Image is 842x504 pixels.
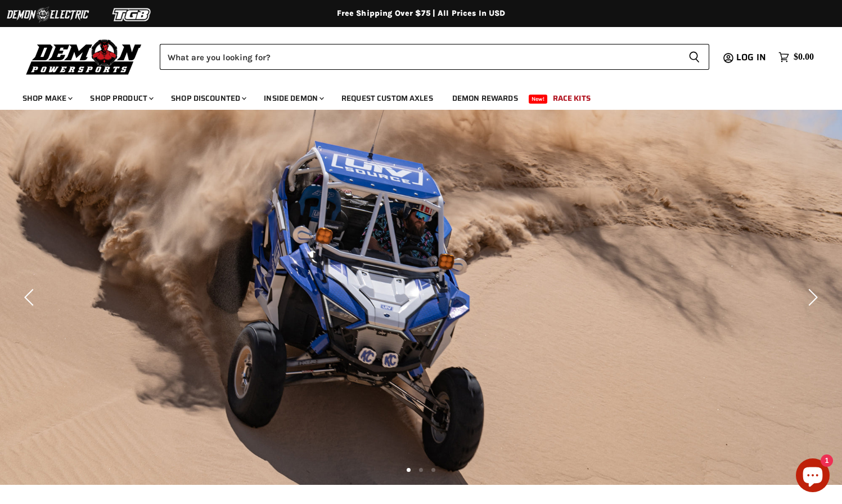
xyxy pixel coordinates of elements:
a: Log in [731,52,773,63]
a: Inside Demon [255,87,331,110]
img: Demon Powersports [22,37,146,77]
li: Page dot 2 [419,468,423,472]
li: Page dot 3 [431,468,435,472]
a: $0.00 [773,49,820,65]
button: Next [800,286,822,309]
img: TGB Logo 2 [90,4,174,25]
ul: Main menu [14,82,811,110]
a: Shop Make [14,87,79,110]
button: Previous [20,286,42,309]
img: Demon Electric Logo 2 [6,4,90,25]
input: Search [160,44,679,70]
a: Race Kits [544,87,599,110]
a: Shop Discounted [163,87,253,110]
button: Search [679,44,709,70]
li: Page dot 1 [407,468,411,472]
a: Shop Product [82,87,160,110]
span: $0.00 [794,52,814,63]
span: New! [529,95,548,104]
form: Product [160,44,709,70]
inbox-online-store-chat: Shopify online store chat [793,458,833,495]
a: Request Custom Axles [333,87,442,110]
span: Log in [736,50,766,64]
a: Demon Rewards [444,87,526,110]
